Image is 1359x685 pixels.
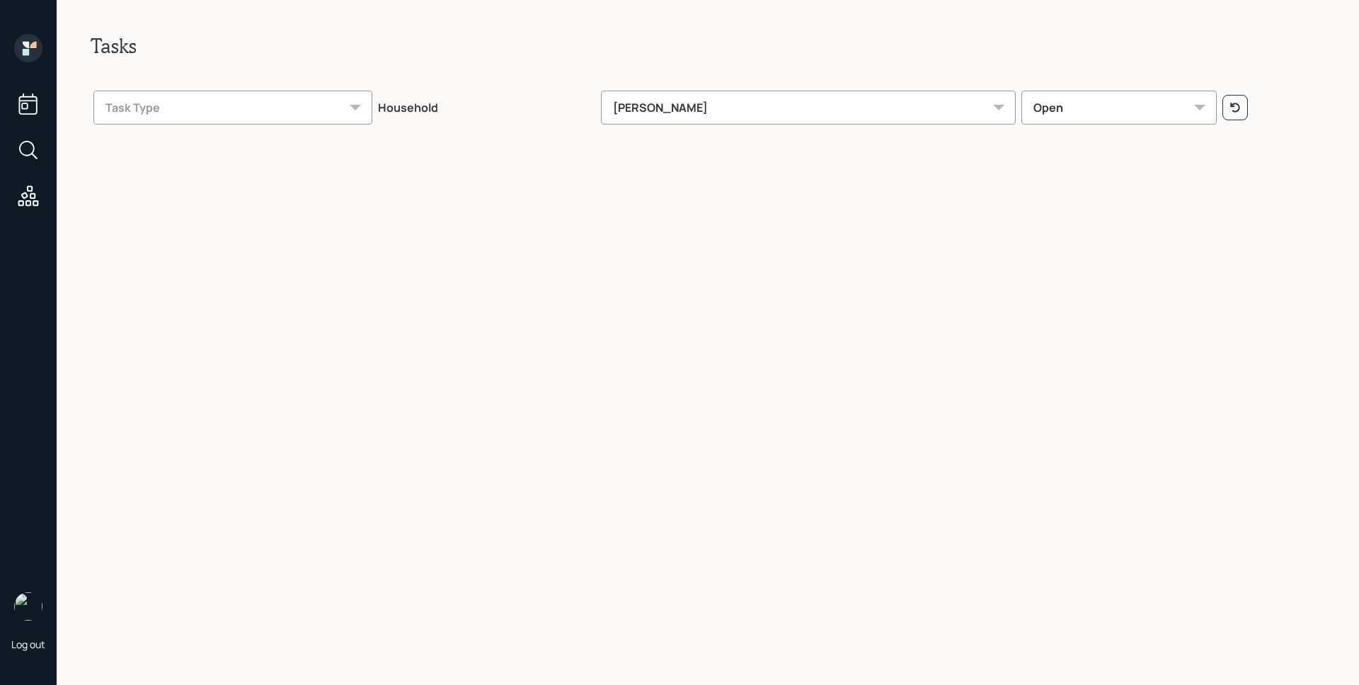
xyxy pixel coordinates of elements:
[14,592,42,621] img: james-distasi-headshot.png
[375,81,597,130] th: Household
[1021,91,1217,125] div: Open
[93,91,372,125] div: Task Type
[11,638,45,651] div: Log out
[601,91,1016,125] div: [PERSON_NAME]
[91,34,1325,58] h2: Tasks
